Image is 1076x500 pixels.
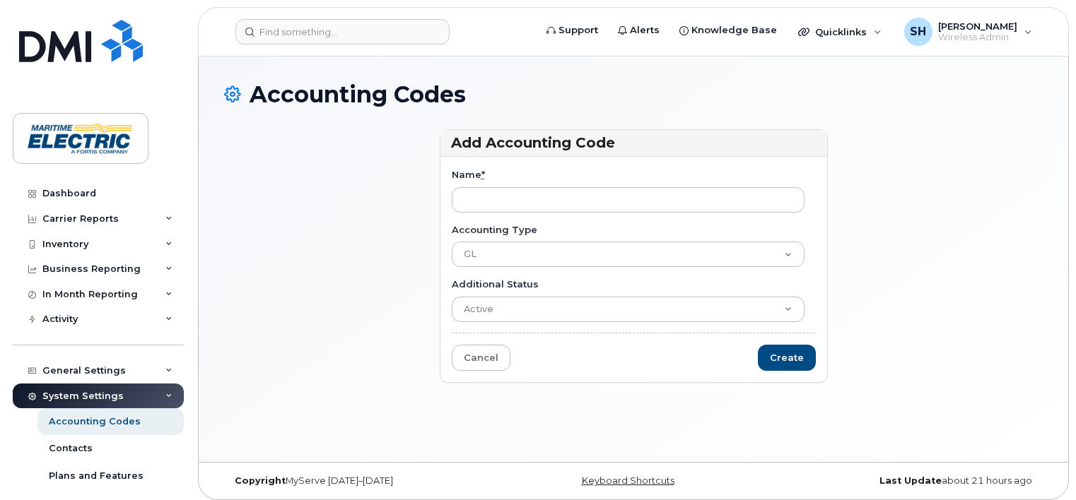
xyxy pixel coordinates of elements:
[224,475,497,487] div: MyServe [DATE]–[DATE]
[224,82,1043,107] h1: Accounting Codes
[451,133,817,153] h3: Add Accounting Code
[452,223,537,237] label: Accounting Type
[770,475,1043,487] div: about 21 hours ago
[452,345,510,371] a: Cancel
[481,169,485,180] abbr: required
[452,278,539,291] label: Additional Status
[582,475,674,486] a: Keyboard Shortcuts
[452,168,485,181] label: Name
[758,345,816,371] input: Create
[879,475,942,486] strong: Last Update
[235,475,286,486] strong: Copyright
